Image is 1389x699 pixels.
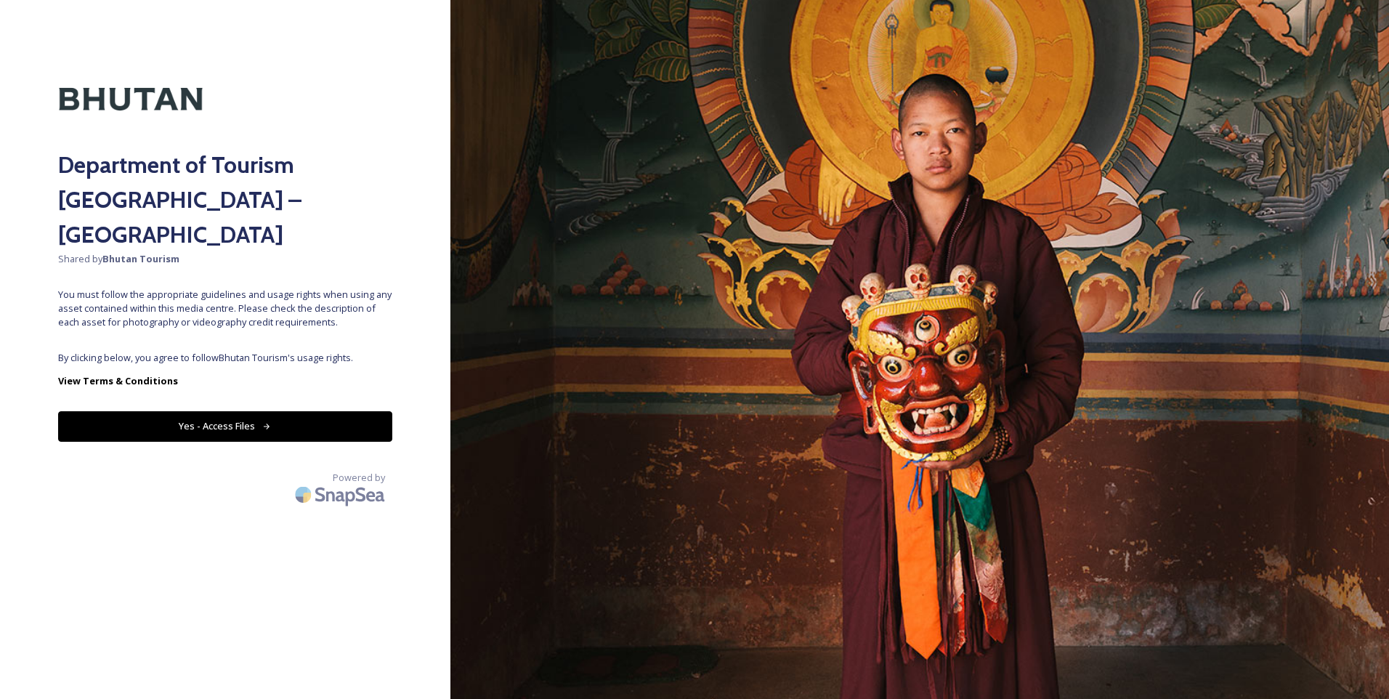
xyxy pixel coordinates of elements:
[58,411,392,441] button: Yes - Access Files
[58,374,178,387] strong: View Terms & Conditions
[58,58,203,140] img: Kingdom-of-Bhutan-Logo.png
[58,252,392,266] span: Shared by
[58,288,392,330] span: You must follow the appropriate guidelines and usage rights when using any asset contained within...
[58,148,392,252] h2: Department of Tourism [GEOGRAPHIC_DATA] – [GEOGRAPHIC_DATA]
[58,372,392,389] a: View Terms & Conditions
[291,477,392,512] img: SnapSea Logo
[102,252,179,265] strong: Bhutan Tourism
[333,471,385,485] span: Powered by
[58,351,392,365] span: By clicking below, you agree to follow Bhutan Tourism 's usage rights.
